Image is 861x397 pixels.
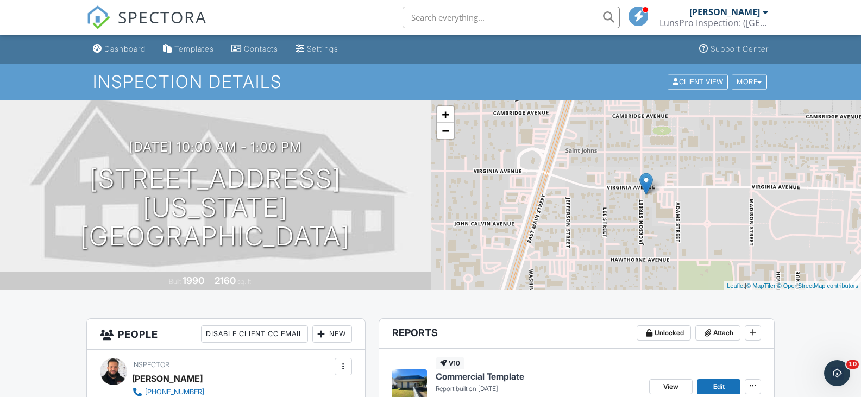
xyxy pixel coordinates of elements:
span: SPECTORA [118,5,207,28]
span: Inspector [132,361,169,369]
h1: Inspection Details [93,72,768,91]
div: Disable Client CC Email [201,325,308,343]
div: New [312,325,352,343]
div: Settings [307,44,338,53]
div: 1990 [183,275,204,286]
a: Leaflet [727,282,745,289]
a: Zoom out [437,123,454,139]
span: 10 [846,360,859,369]
span: sq. ft. [237,278,253,286]
a: Client View [667,77,731,85]
div: Contacts [244,44,278,53]
div: Client View [668,74,728,89]
div: | [724,281,861,291]
img: The Best Home Inspection Software - Spectora [86,5,110,29]
input: Search everything... [403,7,620,28]
a: Templates [159,39,218,59]
iframe: Intercom live chat [824,360,850,386]
div: More [732,74,767,89]
a: Zoom in [437,106,454,123]
div: LunsPro Inspection: (Atlanta) [659,17,768,28]
span: Built [169,278,181,286]
a: © MapTiler [746,282,776,289]
div: 2160 [215,275,236,286]
h3: [DATE] 10:00 am - 1:00 pm [129,140,301,154]
a: SPECTORA [86,15,207,37]
a: © OpenStreetMap contributors [777,282,858,289]
a: Dashboard [89,39,150,59]
a: Support Center [695,39,773,59]
div: [PERSON_NAME] [132,370,203,387]
a: Settings [291,39,343,59]
h3: People [87,319,365,350]
div: [PHONE_NUMBER] [145,388,204,396]
a: Contacts [227,39,282,59]
div: Templates [174,44,214,53]
div: [PERSON_NAME] [689,7,760,17]
div: Support Center [711,44,769,53]
h1: [STREET_ADDRESS][US_STATE] [GEOGRAPHIC_DATA] [17,165,413,250]
div: Dashboard [104,44,146,53]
